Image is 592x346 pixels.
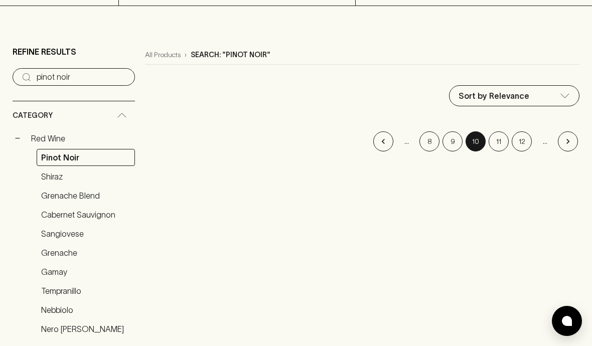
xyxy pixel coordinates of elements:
button: page 10 [466,131,486,151]
a: Nebbiolo [37,301,135,318]
a: Shiraz [37,168,135,185]
button: Go to page 8 [419,131,439,151]
p: Sort by Relevance [459,90,529,102]
a: Tempranillo [37,282,135,299]
div: … [535,131,555,151]
img: bubble-icon [562,316,572,326]
nav: pagination navigation [145,131,579,151]
input: Try “Pinot noir” [37,69,127,85]
p: Refine Results [13,46,76,58]
a: Sangiovese [37,225,135,242]
button: − [13,133,23,143]
button: Go to page 12 [512,131,532,151]
a: All Products [145,50,181,60]
div: Sort by Relevance [450,86,579,106]
a: Grenache Blend [37,187,135,204]
button: Go to next page [558,131,578,151]
a: Red Wine [27,130,135,147]
a: Gamay [37,263,135,280]
a: Grenache [37,244,135,261]
p: › [185,50,187,60]
button: Go to previous page [373,131,393,151]
a: Nero [PERSON_NAME] [37,320,135,337]
p: Search: "pinot noir" [191,50,270,60]
div: Category [13,101,135,130]
div: … [396,131,416,151]
button: Go to page 11 [489,131,509,151]
span: Category [13,109,53,122]
a: Cabernet Sauvignon [37,206,135,223]
a: Pinot Noir [37,149,135,166]
button: Go to page 9 [442,131,463,151]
